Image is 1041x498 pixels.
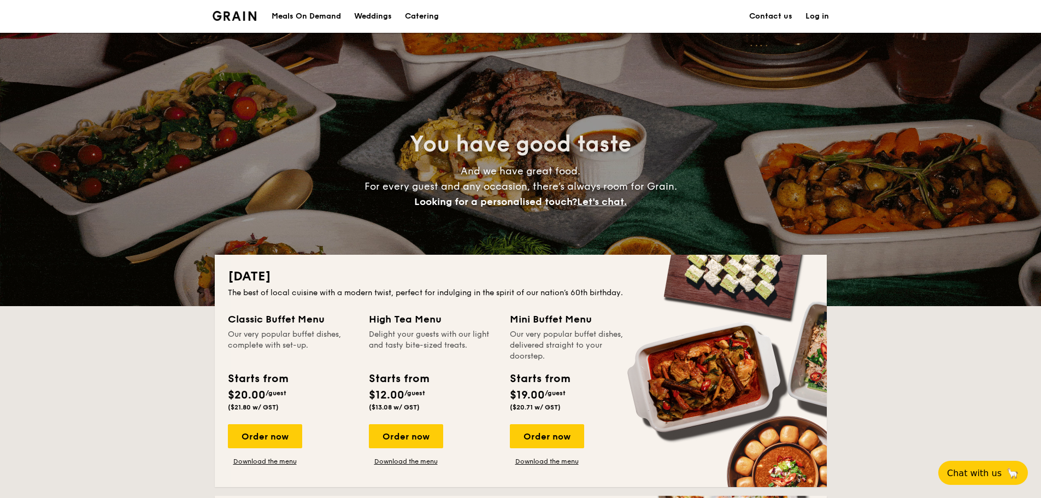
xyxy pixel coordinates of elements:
[510,424,584,448] div: Order now
[228,403,279,411] span: ($21.80 w/ GST)
[266,389,286,397] span: /guest
[213,11,257,21] img: Grain
[510,371,569,387] div: Starts from
[545,389,566,397] span: /guest
[510,389,545,402] span: $19.00
[369,329,497,362] div: Delight your guests with our light and tasty bite-sized treats.
[364,165,677,208] span: And we have great food. For every guest and any occasion, there’s always room for Grain.
[369,403,420,411] span: ($13.08 w/ GST)
[510,312,638,327] div: Mini Buffet Menu
[947,468,1002,478] span: Chat with us
[510,457,584,466] a: Download the menu
[213,11,257,21] a: Logotype
[369,457,443,466] a: Download the menu
[410,131,631,157] span: You have good taste
[1006,467,1019,479] span: 🦙
[228,268,814,285] h2: [DATE]
[228,329,356,362] div: Our very popular buffet dishes, complete with set-up.
[228,312,356,327] div: Classic Buffet Menu
[938,461,1028,485] button: Chat with us🦙
[228,389,266,402] span: $20.00
[228,424,302,448] div: Order now
[414,196,577,208] span: Looking for a personalised touch?
[404,389,425,397] span: /guest
[228,457,302,466] a: Download the menu
[510,403,561,411] span: ($20.71 w/ GST)
[577,196,627,208] span: Let's chat.
[228,288,814,298] div: The best of local cuisine with a modern twist, perfect for indulging in the spirit of our nation’...
[369,371,428,387] div: Starts from
[228,371,287,387] div: Starts from
[369,424,443,448] div: Order now
[510,329,638,362] div: Our very popular buffet dishes, delivered straight to your doorstep.
[369,312,497,327] div: High Tea Menu
[369,389,404,402] span: $12.00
